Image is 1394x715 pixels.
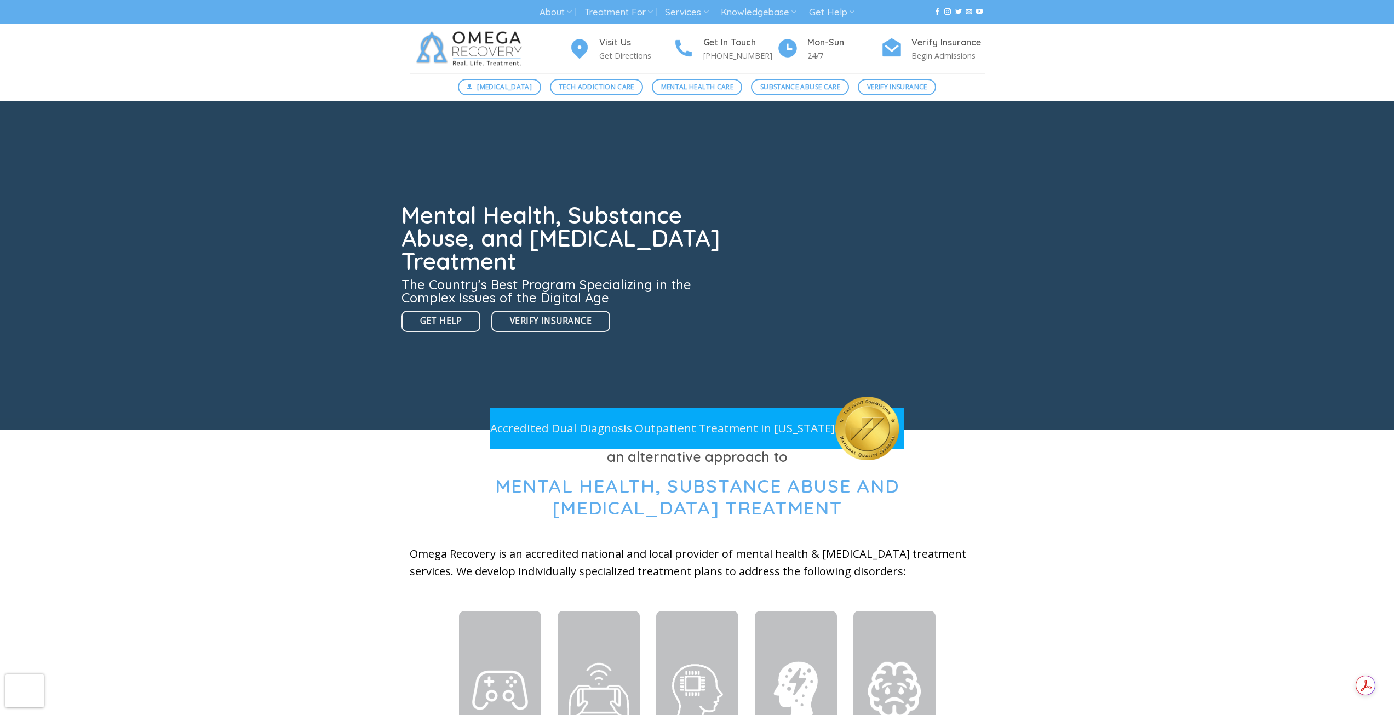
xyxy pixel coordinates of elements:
a: About [540,2,572,22]
span: Mental Health Care [661,82,733,92]
span: Substance Abuse Care [760,82,840,92]
a: Get Help [401,311,481,332]
span: Verify Insurance [867,82,927,92]
span: Tech Addiction Care [559,82,634,92]
a: Get In Touch [PHONE_NUMBER] [673,36,777,62]
span: Get Help [420,314,462,328]
span: Verify Insurance [510,314,592,328]
p: Begin Admissions [911,49,985,62]
h3: an alternative approach to [410,446,985,468]
a: Treatment For [584,2,653,22]
span: [MEDICAL_DATA] [477,82,532,92]
p: Omega Recovery is an accredited national and local provider of mental health & [MEDICAL_DATA] tre... [410,545,985,580]
h4: Verify Insurance [911,36,985,50]
span: Mental Health, Substance Abuse and [MEDICAL_DATA] Treatment [495,474,899,520]
a: Follow on Facebook [934,8,940,16]
p: Accredited Dual Diagnosis Outpatient Treatment in [US_STATE] [490,419,835,437]
a: Tech Addiction Care [550,79,644,95]
a: Visit Us Get Directions [569,36,673,62]
a: Follow on Twitter [955,8,962,16]
a: Knowledgebase [721,2,796,22]
a: Get Help [809,2,854,22]
h4: Mon-Sun [807,36,881,50]
a: Verify Insurance [858,79,936,95]
a: [MEDICAL_DATA] [458,79,541,95]
img: Omega Recovery [410,24,533,73]
a: Follow on YouTube [976,8,983,16]
a: Verify Insurance [491,311,610,332]
a: Follow on Instagram [944,8,951,16]
a: Services [665,2,708,22]
a: Mental Health Care [652,79,742,95]
p: [PHONE_NUMBER] [703,49,777,62]
a: Verify Insurance Begin Admissions [881,36,985,62]
h1: Mental Health, Substance Abuse, and [MEDICAL_DATA] Treatment [401,204,727,273]
a: Substance Abuse Care [751,79,849,95]
p: Get Directions [599,49,673,62]
a: Send us an email [966,8,972,16]
h4: Visit Us [599,36,673,50]
h3: The Country’s Best Program Specializing in the Complex Issues of the Digital Age [401,278,727,304]
h4: Get In Touch [703,36,777,50]
p: 24/7 [807,49,881,62]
